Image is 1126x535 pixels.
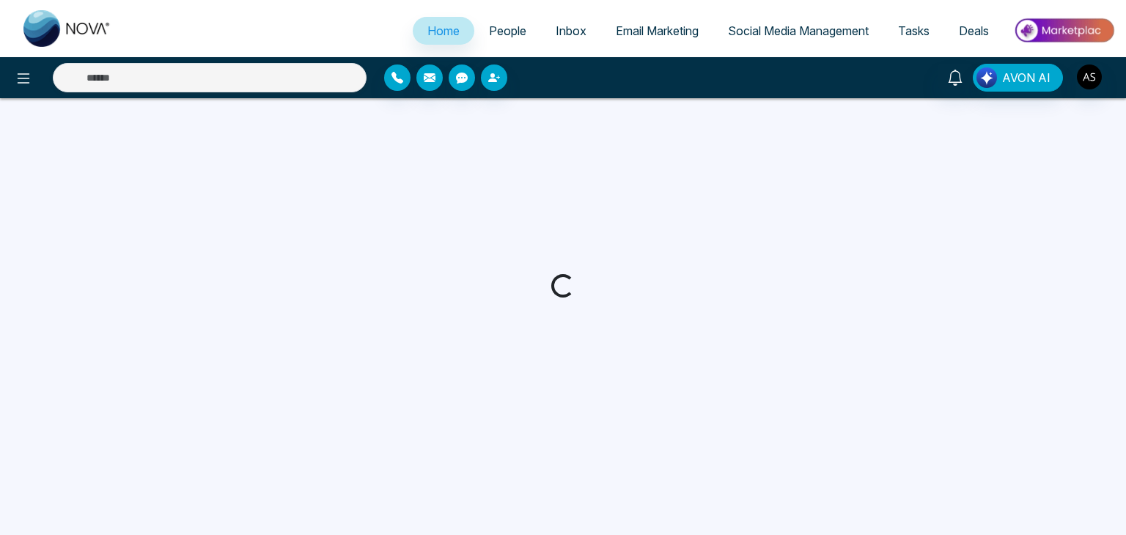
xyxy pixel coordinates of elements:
span: Social Media Management [728,23,869,38]
span: AVON AI [1002,69,1050,86]
a: Inbox [541,17,601,45]
span: Home [427,23,460,38]
a: Social Media Management [713,17,883,45]
span: People [489,23,526,38]
a: People [474,17,541,45]
span: Deals [959,23,989,38]
span: Inbox [556,23,586,38]
button: AVON AI [973,64,1063,92]
img: Nova CRM Logo [23,10,111,47]
span: Email Marketing [616,23,699,38]
a: Home [413,17,474,45]
img: User Avatar [1077,64,1102,89]
span: Tasks [898,23,930,38]
img: Market-place.gif [1011,14,1117,47]
a: Tasks [883,17,944,45]
a: Deals [944,17,1004,45]
img: Lead Flow [976,67,997,88]
a: Email Marketing [601,17,713,45]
